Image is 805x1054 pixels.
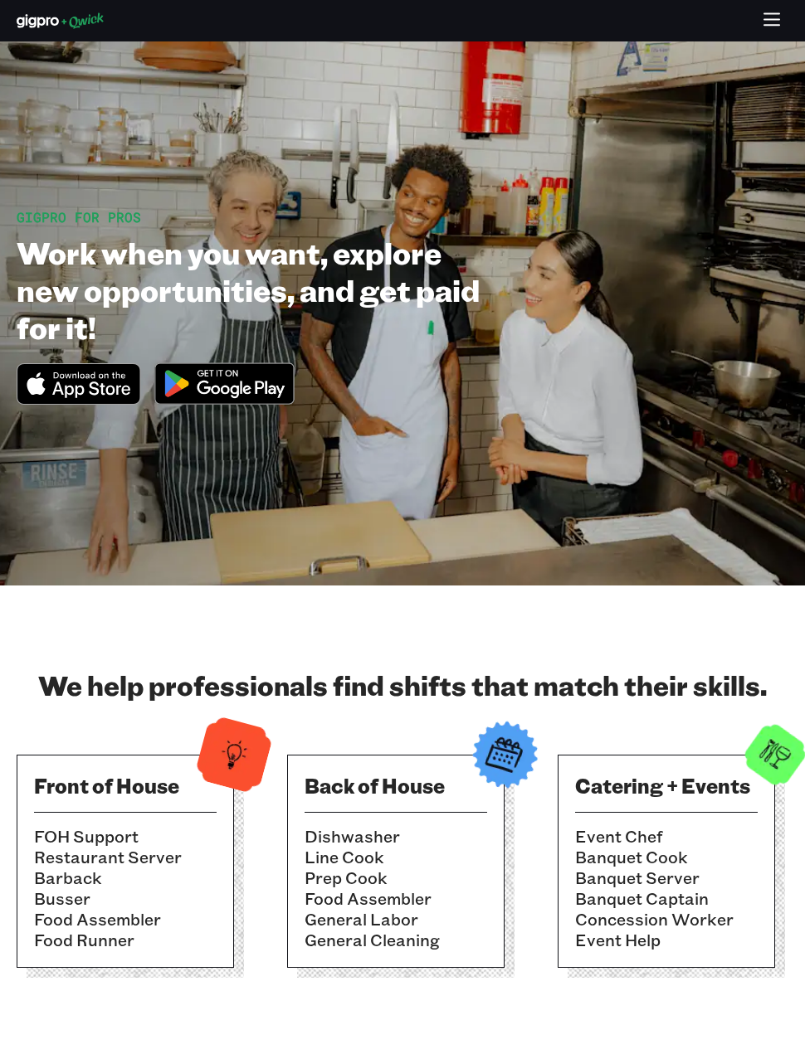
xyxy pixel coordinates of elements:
span: GIGPRO FOR PROS [17,208,141,226]
li: Line Cook [305,847,487,867]
li: Concession Worker [575,909,758,930]
a: Download on the App Store [17,391,141,408]
h3: Front of House [34,772,217,799]
li: Dishwasher [305,826,487,847]
li: Restaurant Server [34,847,217,867]
li: General Cleaning [305,930,487,950]
li: Barback [34,867,217,888]
img: Get it on Google Play [144,352,305,415]
li: Banquet Cook [575,847,758,867]
li: Food Runner [34,930,217,950]
li: Event Chef [575,826,758,847]
h2: We help professionals find shifts that match their skills. [17,668,788,702]
li: Busser [34,888,217,909]
li: Prep Cook [305,867,487,888]
li: FOH Support [34,826,217,847]
li: Banquet Server [575,867,758,888]
h3: Back of House [305,772,487,799]
li: Banquet Captain [575,888,758,909]
li: Food Assembler [34,909,217,930]
h1: Work when you want, explore new opportunities, and get paid for it! [17,234,480,346]
li: Event Help [575,930,758,950]
li: General Labor [305,909,487,930]
h3: Catering + Events [575,772,758,799]
li: Food Assembler [305,888,487,909]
